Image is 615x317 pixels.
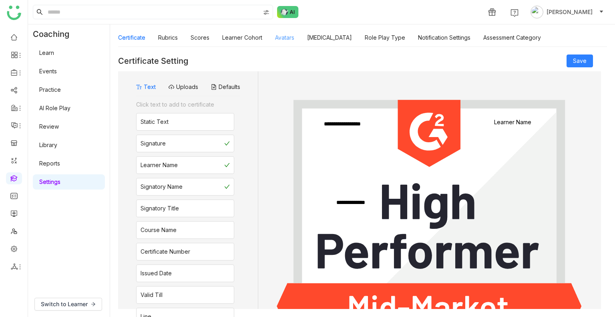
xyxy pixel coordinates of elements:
[141,139,166,148] div: Signature
[7,6,21,20] img: logo
[39,86,61,93] a: Practice
[136,100,234,109] div: Click text to add to certificate
[474,119,551,125] gtmb-token-detail: Learner Name
[263,9,269,16] img: search-type.svg
[211,83,240,91] button: Defaults
[141,161,178,170] div: Learner Name
[418,34,470,41] a: Notification Settings
[141,204,179,213] div: Signatory Title
[39,178,60,185] a: Settings
[158,34,178,41] a: Rubrics
[39,105,70,111] a: AI Role Play
[275,34,294,41] a: Avatars
[365,34,405,41] a: Role Play Type
[483,34,541,41] a: Assessment Category
[39,49,54,56] a: Learn
[191,34,209,41] a: Scores
[39,123,59,130] a: Review
[531,6,543,18] img: avatar
[547,8,593,16] span: [PERSON_NAME]
[136,83,156,91] button: Text
[141,182,183,191] div: Signatory Name
[39,160,60,167] a: Reports
[39,68,57,75] a: Events
[141,247,190,256] div: Certificate Number
[118,34,145,41] a: Certificate
[567,55,593,67] button: Save
[277,6,299,18] img: ask-buddy-normal.svg
[510,9,519,17] img: help.svg
[222,34,262,41] a: Learner Cohort
[141,226,177,234] div: Course Name
[118,56,188,66] div: Certificate Setting
[39,141,57,148] a: Library
[169,83,198,91] button: Uploads
[34,298,102,311] button: Switch to Learner
[41,300,88,309] span: Switch to Learner
[141,291,163,299] div: Valid Till
[141,117,169,126] div: Static Text
[141,269,172,278] div: Issued Date
[573,57,587,65] span: Save
[307,34,352,41] a: [MEDICAL_DATA]
[28,24,81,44] div: Coaching
[529,6,605,18] button: [PERSON_NAME]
